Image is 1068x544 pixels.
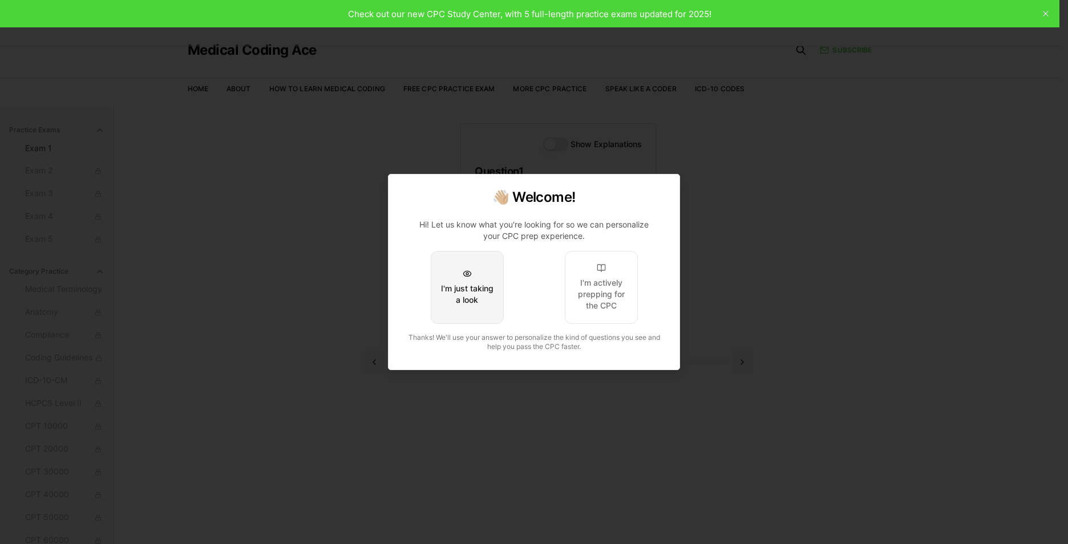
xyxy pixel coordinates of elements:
button: I'm just taking a look [431,251,504,324]
button: I'm actively prepping for the CPC [565,251,638,324]
div: I'm actively prepping for the CPC [575,277,628,311]
p: Hi! Let us know what you're looking for so we can personalize your CPC prep experience. [411,219,657,242]
div: I'm just taking a look [440,283,494,306]
span: Thanks! We'll use your answer to personalize the kind of questions you see and help you pass the ... [408,333,660,351]
h2: 👋🏼 Welcome! [402,188,666,206]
